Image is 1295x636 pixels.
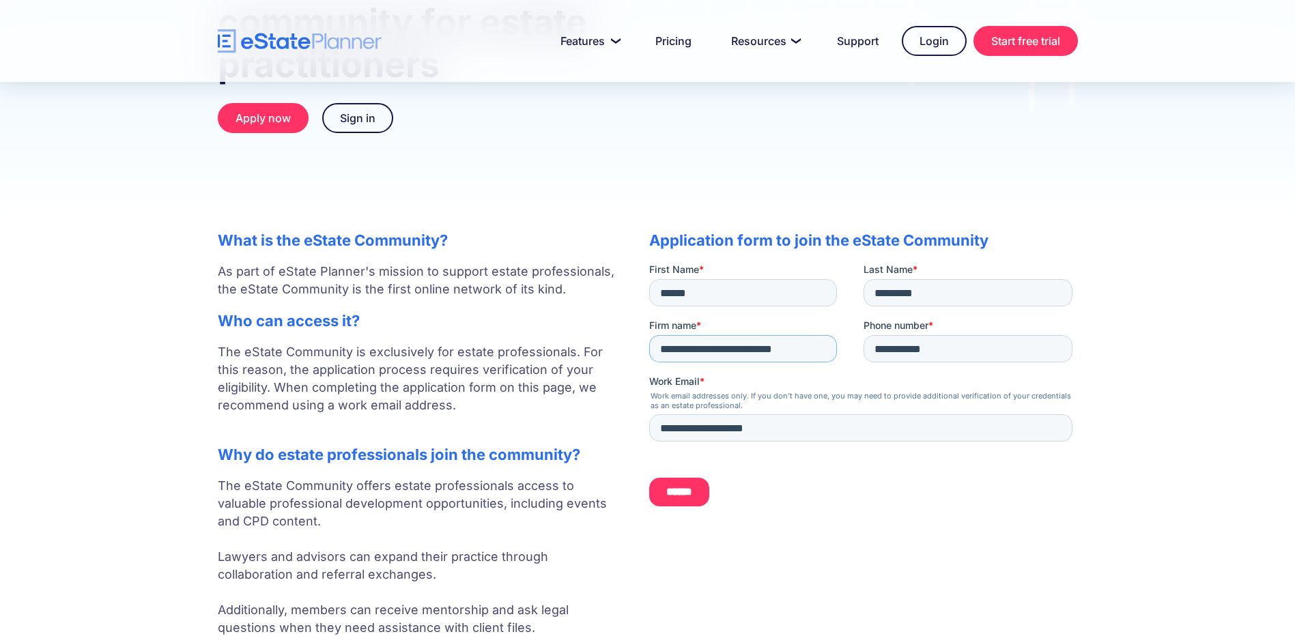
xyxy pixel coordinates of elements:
a: Resources [715,27,814,55]
a: Pricing [639,27,708,55]
h2: Why do estate professionals join the community? [218,446,622,463]
a: home [218,29,382,53]
a: Start free trial [973,26,1078,56]
h2: Application form to join the eState Community [649,231,1078,249]
a: Features [544,27,632,55]
p: As part of eState Planner's mission to support estate professionals, the eState Community is the ... [218,263,622,298]
h2: Who can access it? [218,312,622,330]
a: Sign in [322,103,393,133]
a: Login [902,26,967,56]
a: Apply now [218,103,309,133]
p: The eState Community is exclusively for estate professionals. For this reason, the application pr... [218,343,622,432]
h2: What is the eState Community? [218,231,622,249]
a: Support [821,27,895,55]
iframe: Form 0 [649,263,1078,518]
